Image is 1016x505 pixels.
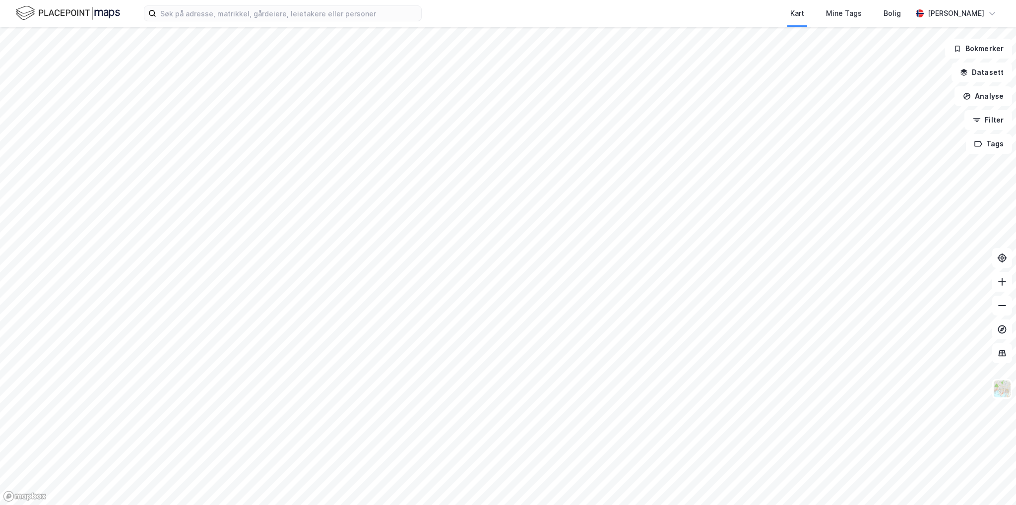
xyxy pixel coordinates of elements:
[16,4,120,22] img: logo.f888ab2527a4732fd821a326f86c7f29.svg
[826,7,862,19] div: Mine Tags
[884,7,901,19] div: Bolig
[156,6,421,21] input: Søk på adresse, matrikkel, gårdeiere, leietakere eller personer
[790,7,804,19] div: Kart
[928,7,984,19] div: [PERSON_NAME]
